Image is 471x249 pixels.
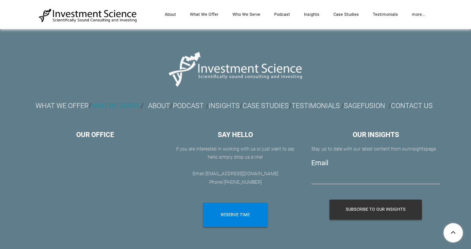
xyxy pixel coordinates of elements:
font: / [148,102,173,110]
img: Picture [164,44,307,93]
a: SAGEFUSION [344,104,385,109]
a: [PHONE_NUMBER]​ [224,180,262,185]
a: TESTIMONIALS [292,102,340,110]
a: PODCAST [173,104,204,109]
a: To Top [440,220,467,245]
a: insights [409,146,426,152]
a: RESERVE TIME [203,203,268,227]
a: INSIGHTS [208,102,240,110]
font: Stay up to date with our latest content from our page. [311,146,437,152]
a: ABOUT [148,102,170,110]
font: / [141,102,143,110]
span: Subscribe To Our Insights [346,200,406,220]
font: / [206,102,208,110]
font: SAY HELLO [218,130,253,139]
font: / [242,102,341,110]
font: / [89,102,91,110]
font: WHAT WE OFFER [36,102,89,110]
font: Email: Phone: [193,171,278,185]
a: CASE STUDIES [242,102,289,110]
a: CONTACT US [391,102,433,110]
font: / [208,102,242,110]
font: SAGEFUSION [344,102,385,110]
img: Investment Science | NYC Consulting Services [39,8,137,23]
font: OUR OFFICE [76,130,114,139]
font: PODCAST [173,102,204,110]
font: OUR INSIGHTS [353,130,399,139]
span: RESERVE TIME [221,203,250,227]
font: If you are interested in working with us or ​just want to say hello simply drop us a line! [176,146,295,160]
font: / [341,102,344,110]
a: WHO WE SERVE [91,104,141,109]
font: WHO WE SERVE [91,102,141,110]
font: / [389,102,391,110]
label: Email [311,159,328,167]
font: [PHONE_NUMBER] [224,180,262,185]
a: WHAT WE OFFER [36,104,89,109]
a: [EMAIL_ADDRESS][DOMAIN_NAME] [205,171,278,176]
